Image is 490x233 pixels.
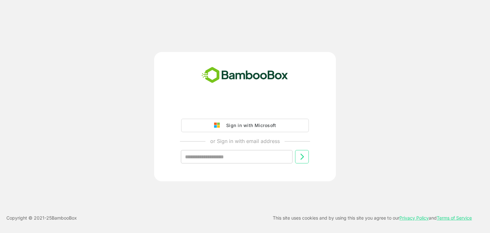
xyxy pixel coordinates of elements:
[210,137,280,145] p: or Sign in with email address
[198,65,292,86] img: bamboobox
[273,214,472,222] p: This site uses cookies and by using this site you agree to our and
[214,123,223,128] img: google
[223,121,276,130] div: Sign in with Microsoft
[6,214,77,222] p: Copyright © 2021- 25 BambooBox
[181,119,309,132] button: Sign in with Microsoft
[437,215,472,221] a: Terms of Service
[399,215,429,221] a: Privacy Policy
